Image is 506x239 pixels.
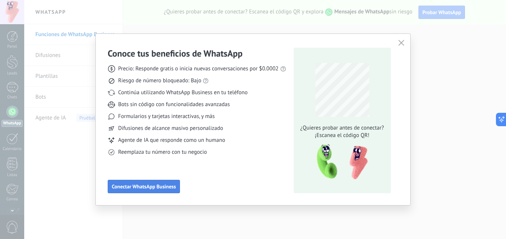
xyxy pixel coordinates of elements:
button: Conectar WhatsApp Business [108,180,180,193]
span: Formularios y tarjetas interactivas, y más [118,113,215,120]
span: ¿Quieres probar antes de conectar? [298,124,386,132]
span: Bots sin código con funcionalidades avanzadas [118,101,230,108]
span: ¡Escanea el código QR! [298,132,386,139]
span: Riesgo de número bloqueado: Bajo [118,77,201,85]
img: qr-pic-1x.png [310,142,369,182]
h3: Conoce tus beneficios de WhatsApp [108,48,243,59]
span: Difusiones de alcance masivo personalizado [118,125,223,132]
span: Precio: Responde gratis o inicia nuevas conversaciones por $0.0002 [118,65,279,73]
span: Reemplaza tu número con tu negocio [118,149,207,156]
span: Continúa utilizando WhatsApp Business en tu teléfono [118,89,247,96]
span: Agente de IA que responde como un humano [118,137,225,144]
span: Conectar WhatsApp Business [112,184,176,189]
